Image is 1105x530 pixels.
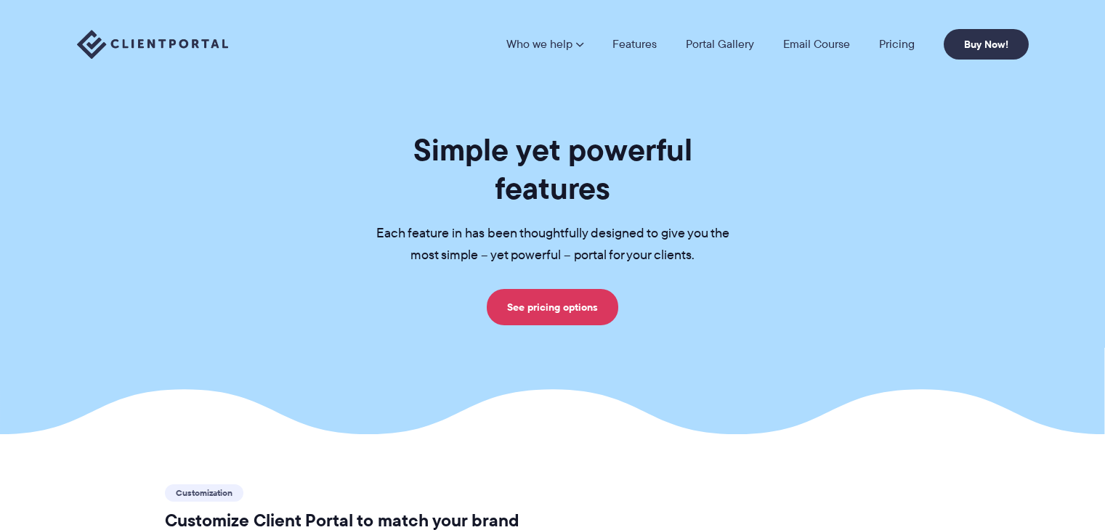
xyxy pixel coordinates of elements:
[487,289,618,325] a: See pricing options
[165,484,243,502] span: Customization
[944,29,1029,60] a: Buy Now!
[612,38,657,50] a: Features
[783,38,850,50] a: Email Course
[353,131,753,208] h1: Simple yet powerful features
[353,223,753,266] p: Each feature in has been thoughtfully designed to give you the most simple – yet powerful – porta...
[879,38,915,50] a: Pricing
[686,38,754,50] a: Portal Gallery
[506,38,583,50] a: Who we help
